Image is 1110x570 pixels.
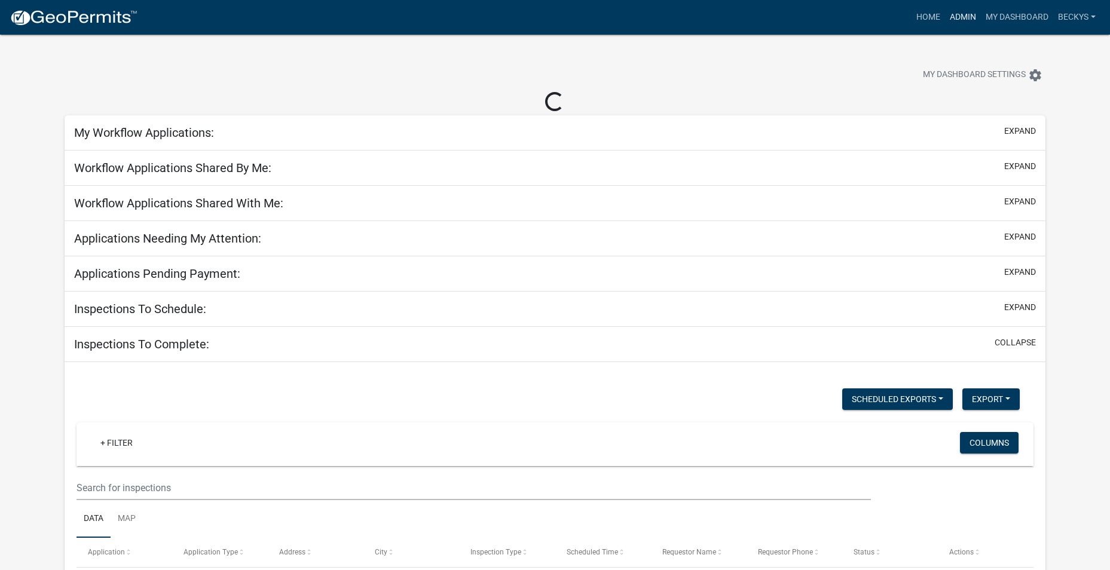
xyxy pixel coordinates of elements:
[923,68,1026,82] span: My Dashboard Settings
[650,538,746,566] datatable-header-cell: Requestor Name
[74,196,283,210] h5: Workflow Applications Shared With Me:
[279,548,305,556] span: Address
[758,548,813,556] span: Requestor Phone
[662,548,716,556] span: Requestor Name
[747,538,842,566] datatable-header-cell: Requestor Phone
[470,548,521,556] span: Inspection Type
[1004,266,1036,278] button: expand
[949,548,974,556] span: Actions
[1004,231,1036,243] button: expand
[567,548,618,556] span: Scheduled Time
[842,388,953,410] button: Scheduled Exports
[854,548,874,556] span: Status
[74,302,206,316] h5: Inspections To Schedule:
[842,538,938,566] datatable-header-cell: Status
[74,231,261,246] h5: Applications Needing My Attention:
[945,6,981,29] a: Admin
[74,161,271,175] h5: Workflow Applications Shared By Me:
[77,476,871,500] input: Search for inspections
[555,538,650,566] datatable-header-cell: Scheduled Time
[1004,160,1036,173] button: expand
[268,538,363,566] datatable-header-cell: Address
[938,538,1033,566] datatable-header-cell: Actions
[1004,125,1036,137] button: expand
[184,548,238,556] span: Application Type
[459,538,555,566] datatable-header-cell: Inspection Type
[1004,195,1036,208] button: expand
[74,125,214,140] h5: My Workflow Applications:
[172,538,268,566] datatable-header-cell: Application Type
[995,336,1036,349] button: collapse
[912,6,945,29] a: Home
[88,548,125,556] span: Application
[74,337,209,351] h5: Inspections To Complete:
[77,538,172,566] datatable-header-cell: Application
[960,432,1019,453] button: Columns
[1053,6,1100,29] a: beckys
[111,500,143,538] a: Map
[1004,301,1036,314] button: expand
[913,63,1052,87] button: My Dashboard Settingssettings
[77,500,111,538] a: Data
[74,266,240,281] h5: Applications Pending Payment:
[1028,68,1042,82] i: settings
[363,538,459,566] datatable-header-cell: City
[91,432,142,453] a: + Filter
[375,548,387,556] span: City
[981,6,1053,29] a: My Dashboard
[962,388,1020,410] button: Export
